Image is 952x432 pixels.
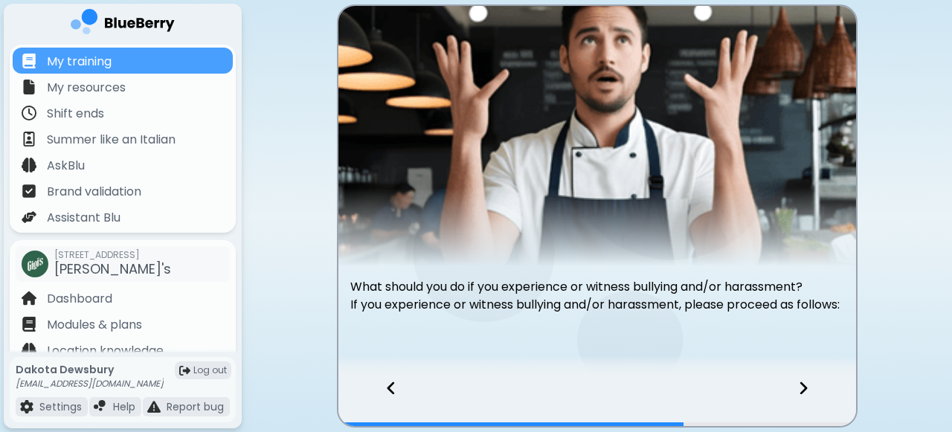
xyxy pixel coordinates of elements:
img: file icon [22,80,36,94]
img: file icon [22,184,36,199]
p: What should you do if you experience or witness bullying and/or harassment? [350,278,844,296]
img: file icon [22,343,36,358]
p: Assistant Blu [47,209,120,227]
p: Help [113,400,135,413]
p: My training [47,53,112,71]
img: file icon [22,132,36,146]
img: file icon [94,400,107,413]
p: Brand validation [47,183,141,201]
img: file icon [22,106,36,120]
p: Shift ends [47,105,104,123]
img: file icon [147,400,161,413]
p: Settings [39,400,82,413]
img: file icon [22,317,36,332]
p: My resources [47,79,126,97]
p: Report bug [167,400,224,413]
p: Modules & plans [47,316,142,334]
p: If you experience or witness bullying and/or harassment, please proceed as follows: [350,296,844,314]
img: file icon [20,400,33,413]
img: file icon [22,54,36,68]
img: logout [179,365,190,376]
p: [EMAIL_ADDRESS][DOMAIN_NAME] [16,378,164,390]
span: [PERSON_NAME]'s [54,259,171,278]
p: AskBlu [47,157,85,175]
img: company logo [71,9,175,39]
img: video thumbnail [338,6,856,266]
p: Dashboard [47,290,112,308]
p: Dakota Dewsbury [16,363,164,376]
span: Log out [193,364,227,376]
p: Summer like an Italian [47,131,176,149]
img: file icon [22,158,36,173]
img: file icon [22,291,36,306]
p: Location knowledge [47,342,164,360]
img: company thumbnail [22,251,48,277]
img: file icon [22,210,36,225]
span: [STREET_ADDRESS] [54,249,171,261]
